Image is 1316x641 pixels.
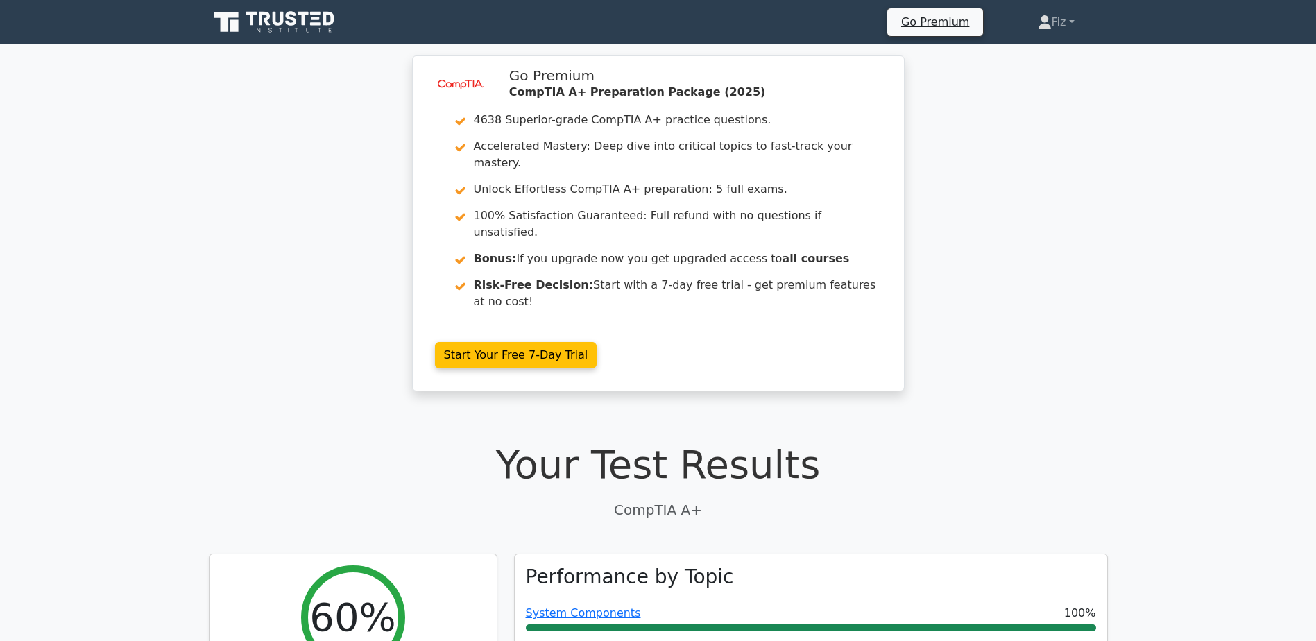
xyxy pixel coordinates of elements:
[1064,605,1096,622] span: 100%
[1005,8,1108,36] a: Fiz
[209,441,1108,488] h1: Your Test Results
[893,12,977,31] a: Go Premium
[309,594,395,640] h2: 60%
[209,499,1108,520] p: CompTIA A+
[435,342,597,368] a: Start Your Free 7-Day Trial
[526,606,641,619] a: System Components
[526,565,734,589] h3: Performance by Topic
